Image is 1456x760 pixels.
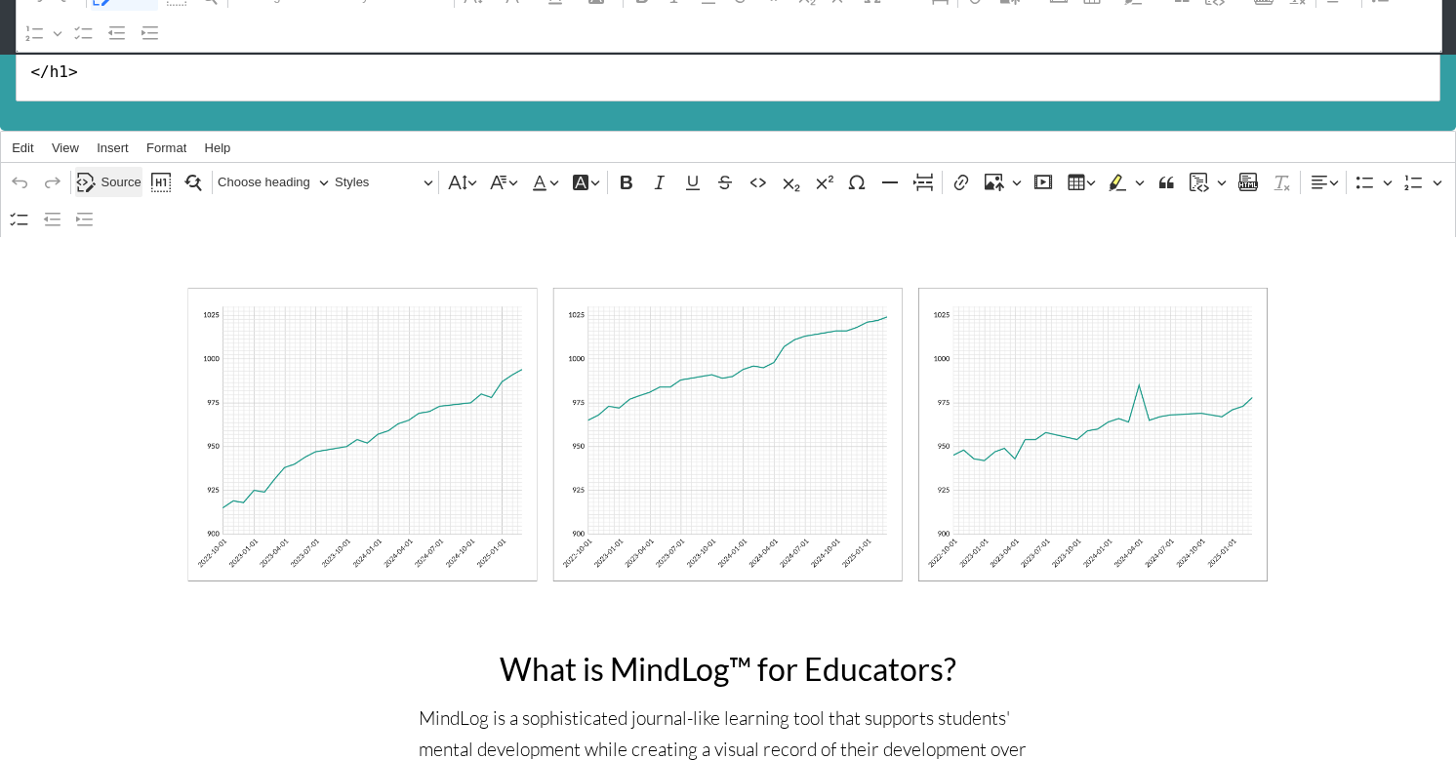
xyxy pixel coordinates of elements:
[205,141,231,154] span: Help
[75,167,142,197] button: Source
[419,652,1038,686] h2: What is MindLog™ for Educators?
[334,167,434,197] button: Styles
[52,141,79,154] span: View
[186,285,1270,583] img: mindlog-chart-banner.png
[217,167,330,197] button: Heading
[1,132,1455,164] div: Editor menu bar
[12,141,33,154] span: Edit
[218,171,319,194] span: Choose heading
[97,141,129,154] span: Insert
[146,141,186,154] span: Format
[335,171,424,194] span: Styles
[186,285,1270,589] div: ⁠⁠⁠⁠⁠⁠⁠
[101,171,142,194] span: Source
[1,163,1455,237] div: Editor toolbar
